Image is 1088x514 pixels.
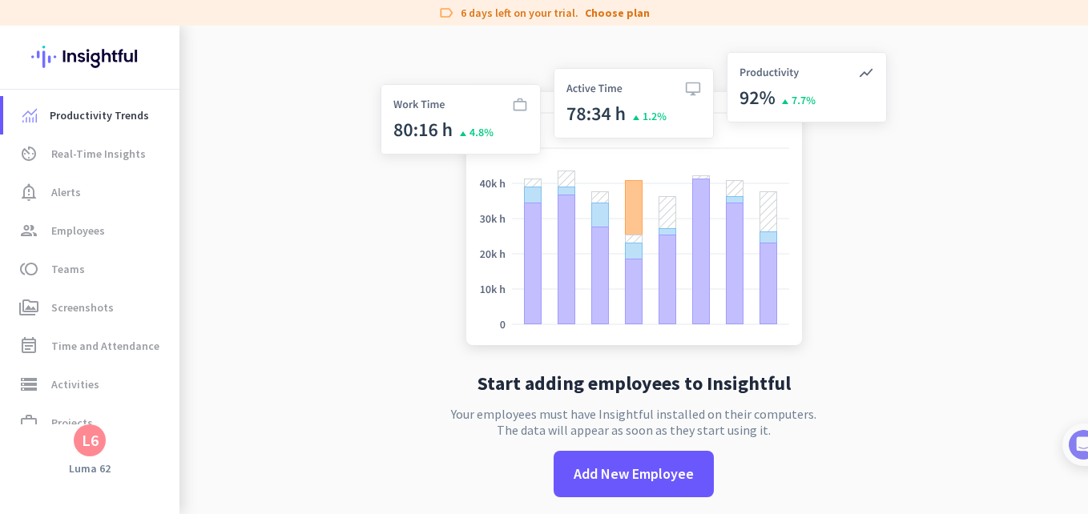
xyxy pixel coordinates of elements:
[19,413,38,432] i: work_outline
[3,211,179,250] a: groupEmployees
[451,406,816,438] p: Your employees must have Insightful installed on their computers. The data will appear as soon as...
[51,336,159,355] span: Time and Attendance
[574,464,694,484] span: Add New Employee
[554,451,714,497] button: Add New Employee
[3,96,179,135] a: menu-itemProductivity Trends
[19,144,38,163] i: av_timer
[478,374,791,393] h2: Start adding employees to Insightful
[51,259,85,279] span: Teams
[3,288,179,327] a: perm_mediaScreenshots
[3,135,179,173] a: av_timerReal-Time Insights
[19,183,38,202] i: notification_important
[19,298,38,317] i: perm_media
[3,173,179,211] a: notification_importantAlerts
[19,375,38,394] i: storage
[82,432,99,448] div: L6
[51,221,105,240] span: Employees
[51,144,146,163] span: Real-Time Insights
[3,250,179,288] a: tollTeams
[51,413,93,432] span: Projects
[3,327,179,365] a: event_noteTime and Attendance
[3,404,179,442] a: work_outlineProjects
[51,298,114,317] span: Screenshots
[31,26,148,88] img: Insightful logo
[50,106,149,125] span: Productivity Trends
[51,375,99,394] span: Activities
[585,5,650,21] a: Choose plan
[369,42,899,361] img: no-search-results
[3,365,179,404] a: storageActivities
[19,259,38,279] i: toll
[19,336,38,355] i: event_note
[51,183,81,202] span: Alerts
[19,221,38,240] i: group
[438,5,454,21] i: label
[22,108,37,122] img: menu-item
